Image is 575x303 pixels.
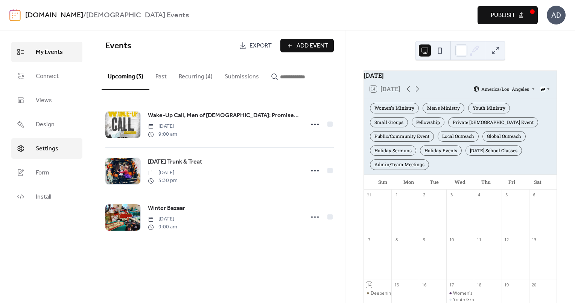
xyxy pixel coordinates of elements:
div: Men's Ministry [423,103,464,113]
div: Deepening Your Roots Adult [DEMOGRAPHIC_DATA] Study [DATE] School [371,290,524,297]
div: 5 [504,192,510,197]
div: Youth Ministry [468,103,510,113]
button: Submissions [219,61,265,89]
button: Recurring (4) [173,61,219,89]
div: Fellowship [412,117,444,128]
span: [DATE] [148,169,178,177]
div: 18 [476,282,482,288]
span: 9:00 am [148,223,177,231]
span: Export [249,41,272,50]
span: [DATE] [148,215,177,223]
span: Settings [36,144,58,153]
a: Install [11,187,82,207]
div: AD [547,6,566,24]
b: [DEMOGRAPHIC_DATA] Events [86,8,189,23]
button: Publish [478,6,538,24]
div: 9 [421,237,427,243]
a: [DOMAIN_NAME] [25,8,83,23]
div: 15 [394,282,399,288]
div: [DATE] [364,71,557,80]
div: 31 [366,192,372,197]
a: Wake-Up Call, Men of [DEMOGRAPHIC_DATA]: Promise Keepers Event [148,111,300,121]
span: Add Event [297,41,328,50]
a: [DATE] Trunk & Treat [148,157,202,167]
b: / [83,8,86,23]
div: Fri [499,175,525,190]
div: Small Groups [370,117,408,128]
div: Global Outreach [482,131,526,142]
span: 5:30 pm [148,177,178,185]
span: Views [36,96,52,105]
div: 10 [449,237,454,243]
div: Women's [DEMOGRAPHIC_DATA] Study "Finding I AM" [453,290,567,297]
div: 20 [531,282,537,288]
a: Export [233,39,277,52]
span: Events [105,38,131,54]
div: 3 [449,192,454,197]
div: Deepening Your Roots Adult Bible Study Sunday School [364,290,391,297]
div: 6 [531,192,537,197]
span: Design [36,120,55,129]
a: My Events [11,42,82,62]
div: 8 [394,237,399,243]
div: 17 [449,282,454,288]
a: Form [11,162,82,183]
div: 14 [366,282,372,288]
div: 4 [476,192,482,197]
span: Connect [36,72,59,81]
div: Public/Community Event [370,131,434,142]
a: Connect [11,66,82,86]
div: 11 [476,237,482,243]
div: 13 [531,237,537,243]
div: 7 [366,237,372,243]
div: Thu [473,175,499,190]
span: America/Los_Angeles [481,87,529,91]
a: Design [11,114,82,135]
img: logo [9,9,21,21]
div: Private [DEMOGRAPHIC_DATA] Event [448,117,538,128]
button: Past [149,61,173,89]
div: [DATE] School Classes [465,145,522,156]
div: 16 [421,282,427,288]
div: Tue [421,175,447,190]
div: Youth Group [446,297,474,303]
div: Sun [370,175,396,190]
div: 19 [504,282,510,288]
a: Views [11,90,82,110]
div: Mon [396,175,421,190]
div: Holiday Sermons [370,145,416,156]
span: My Events [36,48,63,57]
span: Install [36,193,51,202]
div: Women's Bible Study "Finding I AM" [446,290,474,297]
span: [DATE] [148,122,177,130]
div: Youth Group [453,297,479,303]
div: Sat [525,175,551,190]
div: Admin/Team Meetings [370,159,429,170]
span: Winter Bazaar [148,204,185,213]
div: 12 [504,237,510,243]
div: 2 [421,192,427,197]
span: Publish [491,11,514,20]
div: Wed [447,175,473,190]
button: Upcoming (3) [102,61,149,90]
a: Winter Bazaar [148,204,185,213]
span: Form [36,168,49,178]
a: Settings [11,138,82,159]
div: 1 [394,192,399,197]
div: Holiday Events [420,145,462,156]
div: Local Outreach [438,131,479,142]
span: [DATE] Trunk & Treat [148,158,202,167]
div: Women's Ministry [370,103,419,113]
span: 9:00 am [148,130,177,138]
button: Add Event [280,39,334,52]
